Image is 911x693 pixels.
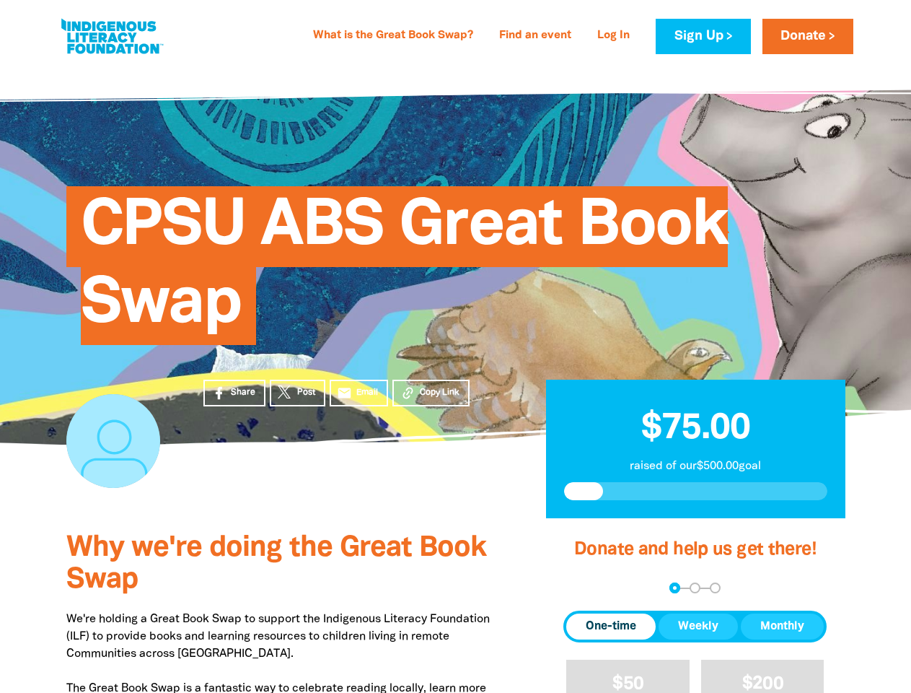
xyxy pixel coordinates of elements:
button: Monthly [741,614,824,640]
a: Sign Up [656,19,750,54]
span: One-time [586,618,636,635]
button: One-time [566,614,656,640]
a: Find an event [490,25,580,48]
span: Donate and help us get there! [574,541,817,558]
span: Share [231,386,255,399]
div: Donation frequency [563,611,827,642]
button: Weekly [659,614,738,640]
a: emailEmail [330,380,389,406]
span: Post [297,386,315,399]
a: Post [270,380,325,406]
span: Monthly [760,618,804,635]
span: $200 [742,676,783,692]
button: Copy Link [392,380,470,406]
span: Why we're doing the Great Book Swap [66,535,486,593]
span: Copy Link [420,386,459,399]
a: Donate [762,19,853,54]
span: Weekly [678,618,718,635]
a: Share [203,380,265,406]
span: Email [356,386,378,399]
span: $75.00 [641,412,750,445]
button: Navigate to step 2 of 3 to enter your details [690,583,700,593]
a: What is the Great Book Swap? [304,25,482,48]
button: Navigate to step 1 of 3 to enter your donation amount [669,583,680,593]
i: email [337,385,352,401]
span: $50 [612,676,643,692]
button: Navigate to step 3 of 3 to enter your payment details [710,583,721,593]
span: CPSU ABS Great Book Swap [81,197,728,345]
a: Log In [589,25,638,48]
p: raised of our $500.00 goal [564,458,827,475]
